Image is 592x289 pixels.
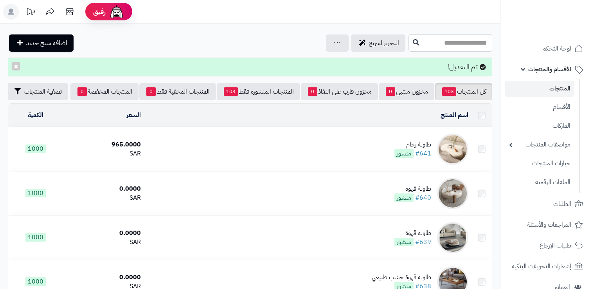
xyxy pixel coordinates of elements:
[308,87,317,96] span: 0
[66,149,141,158] div: SAR
[12,62,20,70] button: ×
[26,38,67,48] span: اضافة منتج جديد
[394,193,414,202] span: منشور
[505,99,574,116] a: الأقسام
[301,83,378,100] a: مخزون قارب على النفاذ0
[415,237,431,247] a: #639
[540,240,571,251] span: طلبات الإرجاع
[70,83,139,100] a: المنتجات المخفضة0
[351,34,405,52] a: التحرير لسريع
[435,83,492,100] a: كل المنتجات103
[66,140,141,149] div: 965.0000
[437,222,468,253] img: طاولة قهوة
[505,155,574,172] a: خيارات المنتجات
[394,238,414,246] span: منشور
[25,277,46,286] span: 1000
[394,229,431,238] div: طاولة قهوة
[224,87,238,96] span: 103
[505,257,587,276] a: إشعارات التحويلات البنكية
[66,238,141,247] div: SAR
[437,178,468,209] img: طاولة قهوة
[93,7,106,16] span: رفيق
[369,38,399,48] span: التحرير لسريع
[415,149,431,158] a: #641
[505,81,574,97] a: المنتجات
[66,184,141,193] div: 0.0000
[528,64,571,75] span: الأقسام والمنتجات
[21,4,40,22] a: تحديثات المنصة
[77,87,87,96] span: 0
[505,117,574,134] a: الماركات
[505,39,587,58] a: لوحة التحكم
[441,110,468,120] a: اسم المنتج
[139,83,216,100] a: المنتجات المخفية فقط0
[542,43,571,54] span: لوحة التحكم
[9,34,74,52] a: اضافة منتج جديد
[66,273,141,282] div: 0.0000
[505,215,587,234] a: المراجعات والأسئلة
[25,144,46,153] span: 1000
[512,261,571,272] span: إشعارات التحويلات البنكية
[394,140,431,149] div: طاولة رخام
[553,199,571,210] span: الطلبات
[24,87,62,96] span: تصفية المنتجات
[386,87,395,96] span: 0
[8,58,492,76] div: تم التعديل!
[505,236,587,255] a: طلبات الإرجاع
[372,273,431,282] div: طاولة قهوة خشب طبيعي
[109,4,124,20] img: ai-face.png
[146,87,156,96] span: 0
[379,83,434,100] a: مخزون منتهي0
[25,233,46,242] span: 1000
[394,184,431,193] div: طاولة قهوة
[25,189,46,197] span: 1000
[394,149,414,158] span: منشور
[505,174,574,191] a: الملفات الرقمية
[66,193,141,202] div: SAR
[539,21,585,37] img: logo-2.png
[505,136,574,153] a: مواصفات المنتجات
[66,229,141,238] div: 0.0000
[505,195,587,213] a: الطلبات
[415,193,431,202] a: #640
[442,87,456,96] span: 103
[437,134,468,165] img: طاولة رخام
[527,219,571,230] span: المراجعات والأسئلة
[126,110,141,120] a: السعر
[217,83,300,100] a: المنتجات المنشورة فقط103
[6,83,68,100] button: تصفية المنتجات
[28,110,43,120] a: الكمية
